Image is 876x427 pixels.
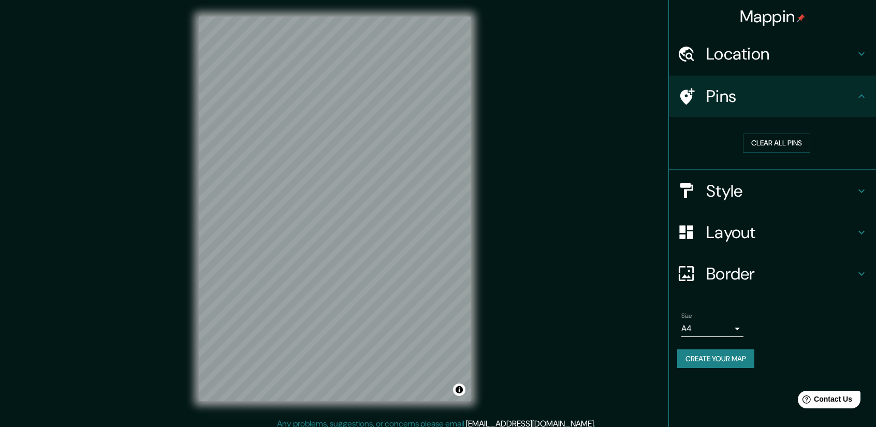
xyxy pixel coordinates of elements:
h4: Layout [706,222,855,243]
label: Size [681,311,692,320]
img: pin-icon.png [797,14,805,22]
button: Clear all pins [743,134,810,153]
div: Pins [669,76,876,117]
div: A4 [681,320,743,337]
iframe: Help widget launcher [784,387,865,416]
div: Location [669,33,876,75]
div: Style [669,170,876,212]
h4: Style [706,181,855,201]
div: Layout [669,212,876,253]
h4: Mappin [740,6,806,27]
canvas: Map [199,17,471,401]
button: Toggle attribution [453,384,465,396]
div: Border [669,253,876,295]
h4: Border [706,263,855,284]
button: Create your map [677,349,754,369]
h4: Location [706,43,855,64]
h4: Pins [706,86,855,107]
